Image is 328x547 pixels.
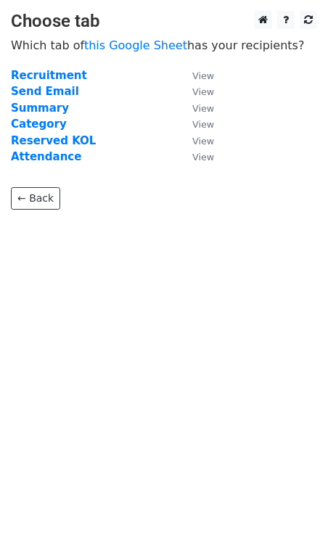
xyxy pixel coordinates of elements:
a: View [178,69,214,82]
a: Send Email [11,85,79,98]
a: View [178,85,214,98]
a: View [178,134,214,147]
a: this Google Sheet [84,38,187,52]
a: ← Back [11,187,60,210]
a: View [178,102,214,115]
small: View [192,103,214,114]
small: View [192,86,214,97]
a: View [178,150,214,163]
h3: Choose tab [11,11,317,32]
a: View [178,118,214,131]
small: View [192,136,214,147]
a: Recruitment [11,69,87,82]
small: View [192,70,214,81]
small: View [192,152,214,163]
a: Attendance [11,150,81,163]
a: Reserved KOL [11,134,96,147]
p: Which tab of has your recipients? [11,38,317,53]
a: Category [11,118,67,131]
small: View [192,119,214,130]
a: Summary [11,102,69,115]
